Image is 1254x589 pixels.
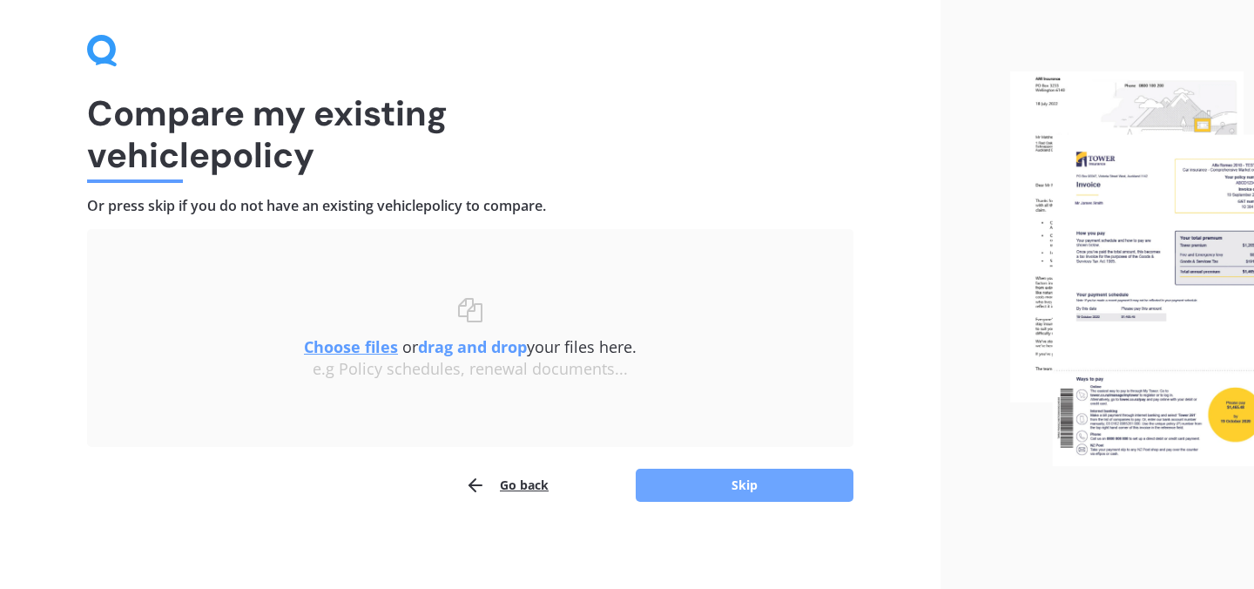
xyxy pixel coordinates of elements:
button: Go back [465,468,549,503]
h1: Compare my existing vehicle policy [87,92,853,176]
button: Skip [636,469,853,502]
span: or your files here. [304,336,637,357]
b: drag and drop [418,336,527,357]
img: files.webp [1010,71,1254,465]
h4: Or press skip if you do not have an existing vehicle policy to compare. [87,197,853,215]
div: e.g Policy schedules, renewal documents... [122,360,819,379]
u: Choose files [304,336,398,357]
